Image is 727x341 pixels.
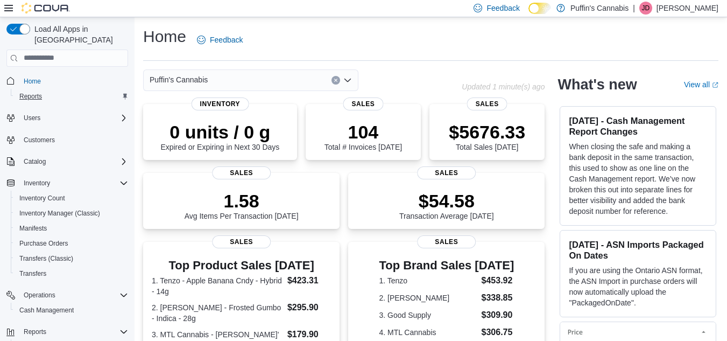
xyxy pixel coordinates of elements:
p: | [633,2,635,15]
span: Transfers [15,267,128,280]
span: Home [19,74,128,88]
span: Inventory [192,98,249,110]
span: Feedback [210,34,243,45]
span: Manifests [19,224,47,233]
button: Cash Management [11,303,132,318]
span: Sales [212,166,271,179]
span: Users [19,112,128,124]
dd: $295.90 [287,301,331,314]
p: $54.58 [399,190,494,212]
span: Inventory [19,177,128,190]
span: Purchase Orders [19,239,68,248]
span: Catalog [24,157,46,166]
a: Customers [19,134,59,147]
span: Transfers [19,269,46,278]
dt: 1. Tenzo [379,275,477,286]
h2: What's new [557,76,637,93]
div: Total Sales [DATE] [449,121,525,151]
span: Customers [19,133,128,147]
span: Sales [343,98,383,110]
dt: 3. Good Supply [379,310,477,321]
button: Home [2,73,132,89]
a: Home [19,75,45,88]
span: Puffin's Cannabis [150,73,208,86]
h3: Top Product Sales [DATE] [152,259,331,272]
p: [PERSON_NAME] [657,2,718,15]
p: If you are using the Ontario ASN format, the ASN Import in purchase orders will now automatically... [569,265,707,308]
span: Purchase Orders [15,237,128,250]
span: Feedback [486,3,519,13]
button: Reports [11,89,132,104]
span: Cash Management [19,306,74,315]
span: Reports [19,325,128,338]
a: Purchase Orders [15,237,73,250]
dt: 2. [PERSON_NAME] [379,293,477,303]
span: Operations [19,289,128,302]
span: Inventory Manager (Classic) [19,209,100,218]
p: 0 units / 0 g [160,121,279,143]
button: Clear input [331,76,340,85]
button: Transfers [11,266,132,281]
button: Users [2,110,132,126]
span: Inventory [24,179,50,187]
button: Open list of options [343,76,352,85]
button: Inventory Manager (Classic) [11,206,132,221]
dt: 1. Tenzo - Apple Banana Cndy - Hybrid - 14g [152,275,283,297]
button: Inventory [2,176,132,191]
span: Inventory Count [19,194,65,203]
button: Purchase Orders [11,236,132,251]
dd: $453.92 [482,274,514,287]
span: Customers [24,136,55,144]
a: View allExternal link [684,80,718,89]
span: Reports [15,90,128,103]
button: Transfers (Classic) [11,251,132,266]
button: Operations [19,289,60,302]
span: Catalog [19,155,128,168]
p: When closing the safe and making a bank deposit in the same transaction, this used to show as one... [569,141,707,217]
div: Justin Dicks [639,2,652,15]
a: Inventory Count [15,192,69,205]
p: 1.58 [185,190,299,212]
span: Inventory Manager (Classic) [15,207,128,220]
dt: 2. [PERSON_NAME] - Frosted Gumbo - Indica - 28g [152,302,283,324]
span: Users [24,114,40,122]
button: Inventory Count [11,191,132,206]
div: Avg Items Per Transaction [DATE] [185,190,299,220]
svg: External link [712,82,718,88]
span: Cash Management [15,304,128,317]
span: Transfers (Classic) [15,252,128,265]
p: Puffin's Cannabis [570,2,629,15]
p: $5676.33 [449,121,525,143]
span: Transfers (Classic) [19,254,73,263]
span: Manifests [15,222,128,235]
button: Reports [19,325,51,338]
button: Catalog [2,154,132,169]
h3: [DATE] - ASN Imports Packaged On Dates [569,239,707,261]
span: Reports [19,92,42,101]
a: Feedback [193,29,247,51]
span: Inventory Count [15,192,128,205]
span: Operations [24,291,55,300]
a: Cash Management [15,304,78,317]
button: Inventory [19,177,54,190]
span: Sales [417,235,476,248]
h3: Top Brand Sales [DATE] [379,259,514,272]
p: Updated 1 minute(s) ago [462,82,545,91]
button: Users [19,112,45,124]
button: Manifests [11,221,132,236]
span: Sales [417,166,476,179]
span: Load All Apps in [GEOGRAPHIC_DATA] [30,24,128,45]
button: Catalog [19,155,50,168]
div: Expired or Expiring in Next 30 Days [160,121,279,151]
h1: Home [143,26,186,47]
dd: $309.90 [482,309,514,322]
div: Transaction Average [DATE] [399,190,494,220]
h3: [DATE] - Cash Management Report Changes [569,115,707,137]
a: Inventory Manager (Classic) [15,207,104,220]
a: Reports [15,90,46,103]
div: Total # Invoices [DATE] [324,121,402,151]
a: Manifests [15,222,51,235]
span: Sales [467,98,507,110]
span: Reports [24,328,46,336]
